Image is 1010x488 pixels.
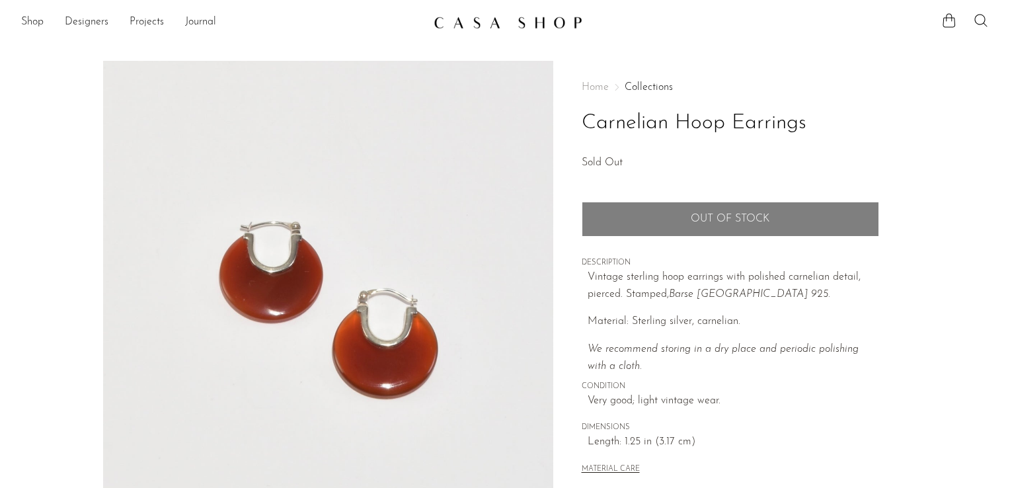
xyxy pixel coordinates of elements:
[582,381,879,393] span: CONDITION
[185,14,216,31] a: Journal
[669,289,830,300] em: Barse [GEOGRAPHIC_DATA] 925.
[582,202,879,236] button: Add to cart
[588,393,879,410] span: Very good; light vintage wear.
[21,11,423,34] nav: Desktop navigation
[21,11,423,34] ul: NEW HEADER MENU
[582,82,609,93] span: Home
[691,213,769,225] span: Out of stock
[582,82,879,93] nav: Breadcrumbs
[588,269,879,303] p: Vintage sterling hoop earrings with polished carnelian detail, pierced. Stamped,
[130,14,164,31] a: Projects
[588,434,879,451] span: Length: 1.25 in (3.17 cm)
[65,14,108,31] a: Designers
[625,82,673,93] a: Collections
[588,344,859,372] em: We recommend storing in a dry place and periodic polishing with a cloth.
[582,106,879,140] h1: Carnelian Hoop Earrings
[21,14,44,31] a: Shop
[582,257,879,269] span: DESCRIPTION
[582,157,623,168] span: Sold Out
[582,465,640,475] button: MATERIAL CARE
[582,422,879,434] span: DIMENSIONS
[588,313,879,331] p: Material: Sterling silver, carnelian.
